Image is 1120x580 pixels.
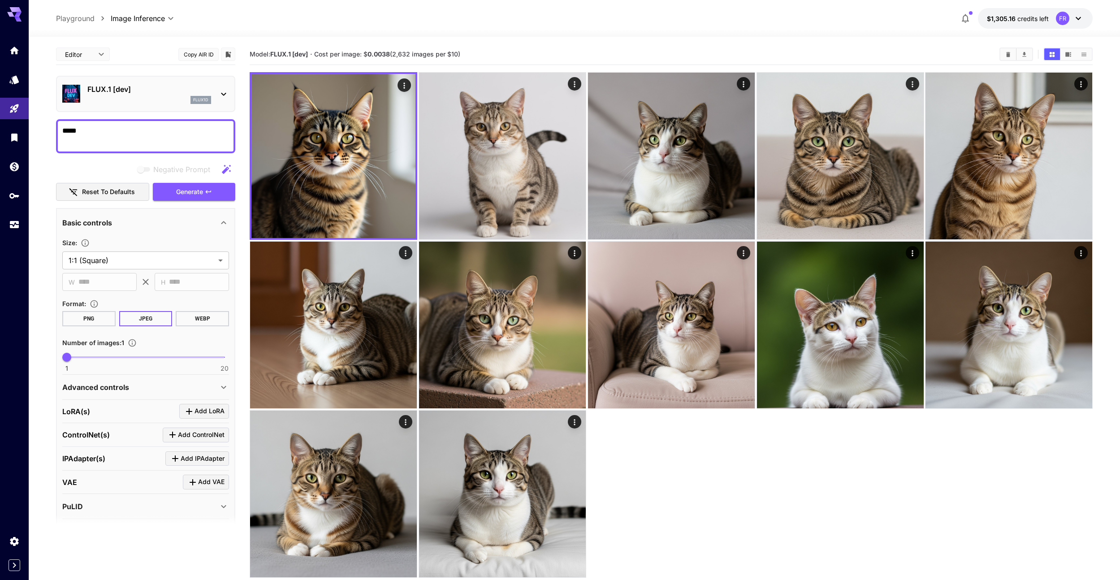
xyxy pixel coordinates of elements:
div: API Keys [9,190,20,201]
a: Playground [56,13,95,24]
button: Click to add IPAdapter [165,451,229,466]
span: Editor [65,50,93,59]
img: 9k= [925,73,1092,239]
p: LoRA(s) [62,406,90,417]
p: VAE [62,477,77,488]
div: Advanced controls [62,377,229,398]
span: H [161,277,165,287]
button: Show images in grid view [1044,48,1060,60]
div: FR [1056,12,1069,25]
img: 9k= [250,242,417,408]
div: PuLID [62,496,229,517]
nav: breadcrumb [56,13,111,24]
div: Home [9,45,20,56]
p: Basic controls [62,217,112,228]
span: Add ControlNet [178,429,225,441]
p: Advanced controls [62,382,129,393]
div: Show images in grid viewShow images in video viewShow images in list view [1043,48,1093,61]
button: Expand sidebar [9,559,20,571]
button: Download All [1016,48,1032,60]
span: Negative Prompt [153,164,210,175]
div: Basic controls [62,212,229,234]
img: 2Q== [588,73,755,239]
div: Wallet [9,161,20,172]
div: Actions [736,77,750,91]
div: Actions [567,415,581,429]
span: Image Inference [111,13,165,24]
span: 1 [65,364,68,373]
div: Actions [398,78,411,92]
div: Clear ImagesDownload All [999,48,1033,61]
button: Reset to defaults [56,183,149,201]
button: Add to library [224,49,232,60]
span: Add VAE [198,476,225,488]
span: Generate [176,186,203,198]
span: Cost per image: $ (2,632 images per $10) [314,50,460,58]
p: · [310,49,312,60]
div: Actions [1074,246,1088,260]
div: Actions [399,415,412,429]
p: IPAdapter(s) [62,453,105,464]
div: Actions [399,246,412,260]
p: ControlNet(s) [62,429,110,440]
img: 9k= [757,73,924,239]
button: WEBP [176,311,229,326]
img: 2Q== [588,242,755,408]
div: Settings [9,536,20,547]
span: Model: [250,50,308,58]
button: Choose the file format for the output image. [86,299,102,308]
img: 9k= [757,242,924,408]
span: Format : [62,300,86,307]
button: JPEG [119,311,173,326]
p: flux1d [193,97,208,103]
button: Show images in list view [1076,48,1092,60]
button: Copy AIR ID [178,48,219,61]
b: FLUX.1 [dev] [270,50,308,58]
img: Z [419,411,586,577]
button: PNG [62,311,116,326]
button: Clear Images [1000,48,1016,60]
p: FLUX.1 [dev] [87,84,211,95]
button: Click to add ControlNet [163,428,229,442]
button: Adjust the dimensions of the generated image by specifying its width and height in pixels, or sel... [77,238,93,247]
span: Number of images : 1 [62,339,124,346]
span: credits left [1017,15,1049,22]
img: 9k= [419,73,586,239]
span: $1,305.16 [987,15,1017,22]
button: Specify how many images to generate in a single request. Each image generation will be charged se... [124,338,140,347]
b: 0.0038 [368,50,390,58]
span: Size : [62,239,77,247]
button: Generate [153,183,235,201]
span: 20 [221,364,229,373]
div: Playground [9,103,20,114]
img: 9k= [250,411,417,577]
img: Z [419,242,586,408]
div: Actions [905,77,919,91]
span: Add IPAdapter [181,453,225,464]
div: Actions [736,246,750,260]
div: $1,305.15761 [987,14,1049,23]
div: Actions [1074,77,1088,91]
span: Negative prompts are not compatible with the selected model. [135,164,217,175]
div: Models [9,74,20,85]
div: Actions [905,246,919,260]
div: FLUX.1 [dev]flux1d [62,80,229,108]
div: Library [9,132,20,143]
button: Click to add VAE [183,475,229,489]
span: W [69,277,75,287]
button: Show images in video view [1060,48,1076,60]
div: Actions [567,77,581,91]
span: 1:1 (Square) [69,255,215,266]
div: Actions [567,246,581,260]
span: Add LoRA [195,406,225,417]
div: Usage [9,219,20,230]
img: Z [251,74,415,238]
p: PuLID [62,501,83,512]
button: Click to add LoRA [179,404,229,419]
img: 9k= [925,242,1092,408]
button: $1,305.15761FR [978,8,1093,29]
